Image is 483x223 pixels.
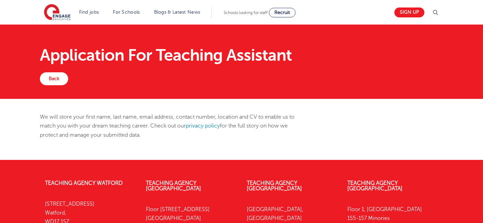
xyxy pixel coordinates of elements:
[146,180,201,192] a: Teaching Agency [GEOGRAPHIC_DATA]
[40,47,443,63] h1: Application For Teaching Assistant
[154,10,200,15] a: Blogs & Latest News
[79,10,99,15] a: Find jobs
[40,72,68,85] a: Back
[186,123,220,129] a: privacy policy
[394,8,424,17] a: Sign up
[113,10,140,15] a: For Schools
[40,113,305,139] p: We will store your first name, last name, email address, contact number, location and CV to enabl...
[347,180,403,192] a: Teaching Agency [GEOGRAPHIC_DATA]
[45,180,123,186] a: Teaching Agency Watford
[224,10,268,15] span: Schools looking for staff
[269,8,296,17] a: Recruit
[247,180,302,192] a: Teaching Agency [GEOGRAPHIC_DATA]
[274,10,290,15] span: Recruit
[44,4,71,21] img: Engage Education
